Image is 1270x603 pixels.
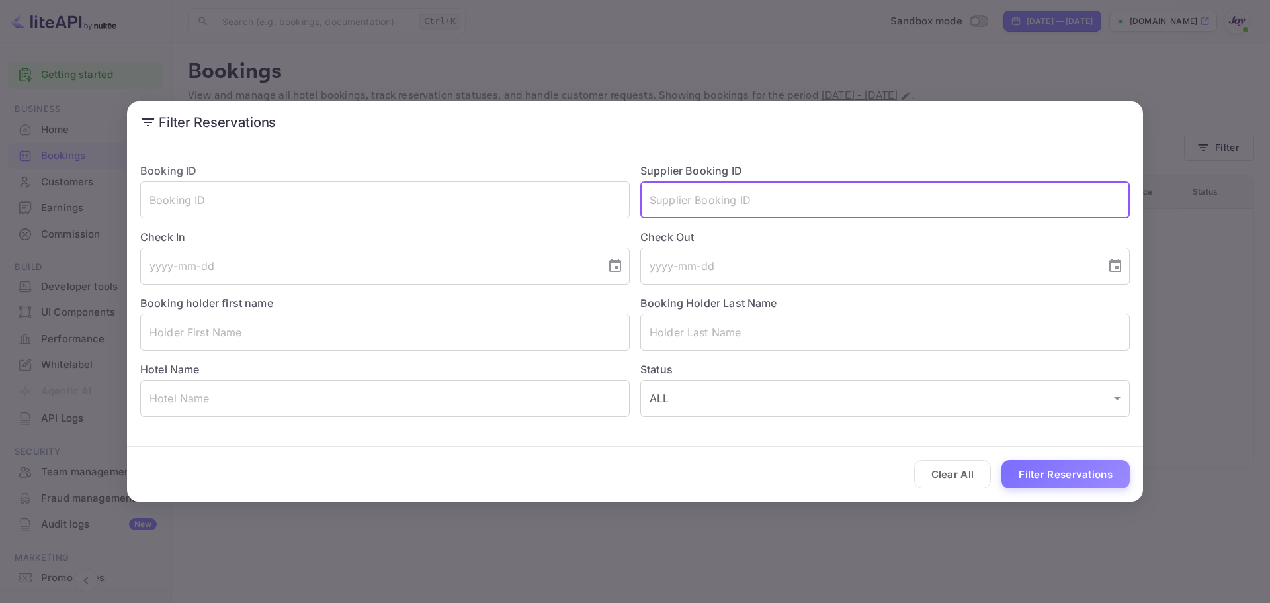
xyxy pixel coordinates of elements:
[640,380,1130,417] div: ALL
[640,181,1130,218] input: Supplier Booking ID
[602,253,628,279] button: Choose date
[140,363,200,376] label: Hotel Name
[640,229,1130,245] label: Check Out
[140,229,630,245] label: Check In
[640,248,1097,285] input: yyyy-mm-dd
[140,297,273,310] label: Booking holder first name
[140,248,597,285] input: yyyy-mm-dd
[640,164,742,177] label: Supplier Booking ID
[914,460,992,488] button: Clear All
[140,181,630,218] input: Booking ID
[640,361,1130,377] label: Status
[127,101,1143,144] h2: Filter Reservations
[1102,253,1128,279] button: Choose date
[1001,460,1130,488] button: Filter Reservations
[640,297,777,310] label: Booking Holder Last Name
[640,314,1130,351] input: Holder Last Name
[140,314,630,351] input: Holder First Name
[140,380,630,417] input: Hotel Name
[140,164,197,177] label: Booking ID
